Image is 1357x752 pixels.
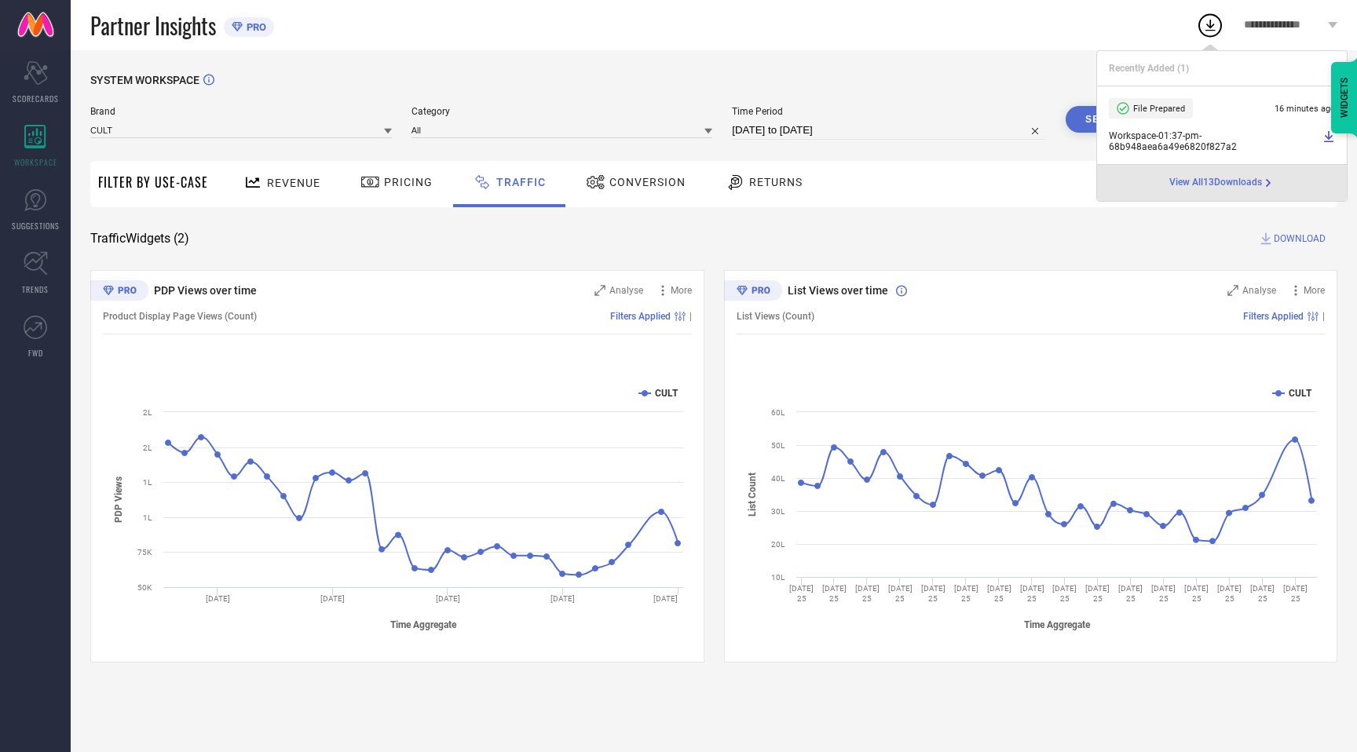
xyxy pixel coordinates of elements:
span: Filters Applied [610,311,671,322]
tspan: Time Aggregate [1023,619,1090,630]
div: Premium [724,280,782,304]
span: Revenue [267,177,320,189]
text: [DATE] [653,594,678,603]
text: [DATE] 25 [1250,584,1275,603]
text: [DATE] 25 [1118,584,1143,603]
span: Brand [90,106,392,117]
a: Download [1322,130,1335,152]
span: Recently Added ( 1 ) [1109,63,1189,74]
span: File Prepared [1133,104,1185,114]
svg: Zoom [594,285,605,296]
text: 30L [771,507,785,516]
span: Workspace - 01:37-pm - 68b948aea6a49e6820f827a2 [1109,130,1319,152]
text: 1L [143,478,152,487]
text: [DATE] 25 [1184,584,1209,603]
span: More [1304,285,1325,296]
span: View All 13 Downloads [1169,177,1262,189]
span: TRENDS [22,283,49,295]
span: Filter By Use-Case [98,173,208,192]
span: Pricing [384,176,433,188]
div: Open download page [1169,177,1275,189]
tspan: Time Aggregate [390,619,457,630]
text: 75K [137,548,152,557]
text: [DATE] [206,594,230,603]
span: List Views (Count) [737,311,814,322]
text: [DATE] 25 [953,584,978,603]
button: Search [1066,106,1150,133]
text: 20L [771,540,785,549]
text: 60L [771,408,785,417]
span: DOWNLOAD [1274,231,1326,246]
text: 50K [137,583,152,592]
text: 2L [143,444,152,452]
a: View All13Downloads [1169,177,1275,189]
div: Open download list [1196,11,1224,39]
span: Analyse [1242,285,1276,296]
text: CULT [655,388,678,399]
span: Partner Insights [90,9,216,42]
text: CULT [1289,388,1312,399]
div: Premium [90,280,148,304]
text: [DATE] 25 [789,584,814,603]
span: Time Period [732,106,1046,117]
text: [DATE] 25 [1217,584,1242,603]
span: Product Display Page Views (Count) [103,311,257,322]
span: Conversion [609,176,686,188]
text: [DATE] 25 [1052,584,1077,603]
text: [DATE] [320,594,345,603]
tspan: PDP Views [113,476,124,523]
text: [DATE] 25 [986,584,1011,603]
text: [DATE] 25 [821,584,846,603]
span: Traffic Widgets ( 2 ) [90,231,189,246]
text: [DATE] 25 [887,584,912,603]
span: PRO [243,21,266,33]
span: Filters Applied [1243,311,1304,322]
text: [DATE] 25 [854,584,879,603]
span: SYSTEM WORKSPACE [90,74,199,86]
span: 16 minutes ago [1275,104,1335,114]
text: 10L [771,573,785,582]
span: Analyse [609,285,643,296]
text: [DATE] 25 [1151,584,1176,603]
text: 2L [143,408,152,417]
svg: Zoom [1227,285,1238,296]
text: [DATE] [436,594,460,603]
span: Returns [749,176,803,188]
text: [DATE] 25 [1085,584,1110,603]
text: [DATE] [550,594,575,603]
span: FWD [28,347,43,359]
span: List Views over time [788,284,888,297]
span: Category [411,106,713,117]
text: [DATE] 25 [1019,584,1044,603]
text: [DATE] 25 [1283,584,1308,603]
text: 50L [771,441,785,450]
span: | [1322,311,1325,322]
text: 40L [771,474,785,483]
span: SUGGESTIONS [12,220,60,232]
span: WORKSPACE [14,156,57,168]
input: Select time period [732,121,1046,140]
span: Traffic [496,176,546,188]
text: 1L [143,513,152,522]
span: More [671,285,692,296]
span: | [689,311,692,322]
span: SCORECARDS [13,93,59,104]
text: [DATE] 25 [920,584,945,603]
span: PDP Views over time [154,284,257,297]
tspan: List Count [747,473,758,517]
